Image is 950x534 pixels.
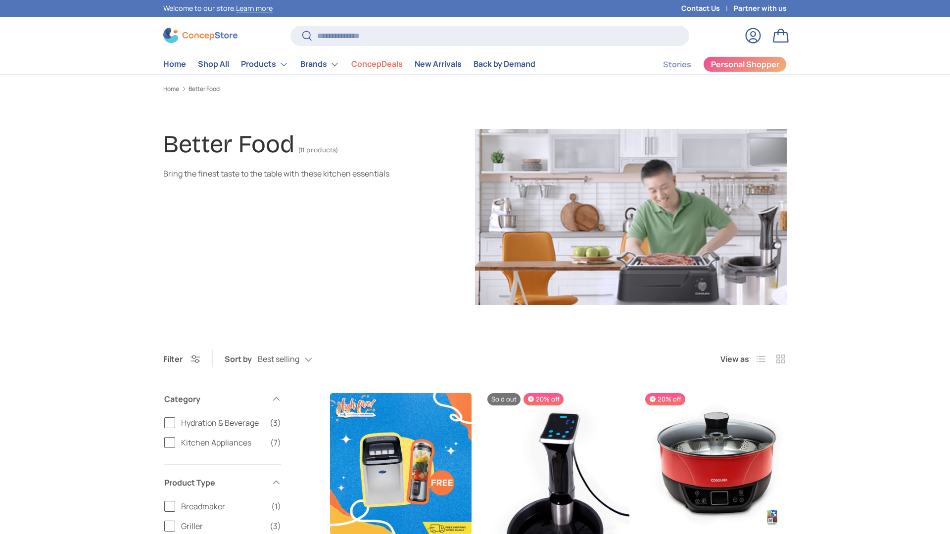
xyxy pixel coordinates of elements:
[415,54,462,74] a: New Arrivals
[645,393,685,405] span: 20% off
[181,500,265,512] span: Breadmaker
[163,54,186,74] a: Home
[711,60,779,68] span: Personal Shopper
[663,55,691,74] a: Stories
[181,417,264,429] span: Hydration & Beverage
[163,354,183,364] span: Filter
[225,353,258,365] label: Sort by
[163,354,200,364] button: Filter
[474,54,535,74] a: Back by Demand
[703,56,787,72] a: Personal Shopper
[300,54,339,74] a: Brands
[475,129,787,305] img: Better Food
[181,437,264,448] span: Kitchen Appliances
[164,477,265,489] span: Product Type
[270,520,281,532] span: (3)
[163,168,420,179] div: Bring the finest taste to the table with these kitchen essentials
[164,393,265,405] span: Category
[720,353,749,365] span: View as
[734,3,787,14] a: Partner with us
[294,54,345,74] summary: Brands
[236,3,273,13] a: Learn more
[487,393,521,405] span: Sold out
[163,86,179,92] a: Home
[163,54,535,74] nav: Primary
[164,465,281,500] summary: Product Type
[271,500,281,512] span: (1)
[639,54,787,74] nav: Secondary
[189,86,220,92] a: Better Food
[241,54,288,74] a: Products
[198,54,229,74] a: Shop All
[523,393,564,405] span: 20% off
[164,381,281,417] summary: Category
[258,351,332,368] button: Best selling
[258,355,299,364] span: Best selling
[235,54,294,74] summary: Products
[163,85,787,93] nav: Breadcrumbs
[270,437,281,448] span: (7)
[163,130,294,159] h1: Better Food
[270,417,281,429] span: (3)
[298,146,338,154] span: (11 products)
[681,3,734,14] a: Contact Us
[163,28,237,43] img: ConcepStore
[351,54,403,74] a: ConcepDeals
[163,3,273,14] p: Welcome to our store.
[181,520,264,532] span: Griller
